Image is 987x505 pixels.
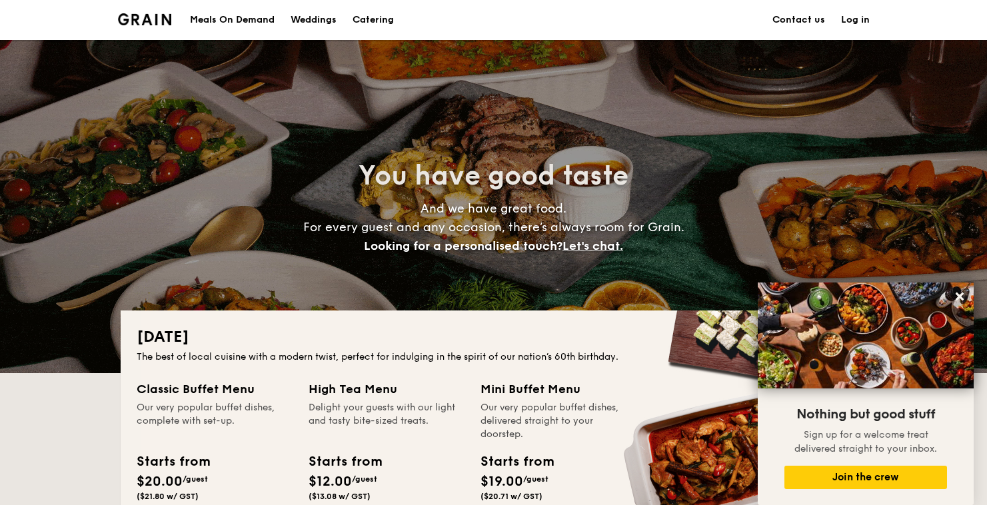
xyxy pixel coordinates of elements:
h2: [DATE] [137,326,851,348]
button: Close [949,286,970,307]
span: $19.00 [481,474,523,490]
span: ($21.80 w/ GST) [137,492,199,501]
div: Delight your guests with our light and tasty bite-sized treats. [309,401,465,441]
span: $20.00 [137,474,183,490]
span: /guest [523,474,548,484]
button: Join the crew [784,466,947,489]
img: DSC07876-Edit02-Large.jpeg [758,282,974,388]
span: Nothing but good stuff [796,406,935,422]
div: Mini Buffet Menu [481,380,636,398]
span: Sign up for a welcome treat delivered straight to your inbox. [794,429,937,454]
span: Looking for a personalised touch? [364,239,562,253]
img: Grain [118,13,172,25]
div: Starts from [481,452,553,472]
div: Our very popular buffet dishes, complete with set-up. [137,401,293,441]
div: Classic Buffet Menu [137,380,293,398]
div: Our very popular buffet dishes, delivered straight to your doorstep. [481,401,636,441]
span: $12.00 [309,474,352,490]
span: Let's chat. [562,239,623,253]
span: And we have great food. For every guest and any occasion, there’s always room for Grain. [303,201,684,253]
div: Starts from [309,452,381,472]
div: Starts from [137,452,209,472]
span: /guest [183,474,208,484]
span: You have good taste [359,160,628,192]
div: High Tea Menu [309,380,465,398]
span: ($13.08 w/ GST) [309,492,371,501]
a: Logotype [118,13,172,25]
span: ($20.71 w/ GST) [481,492,542,501]
div: The best of local cuisine with a modern twist, perfect for indulging in the spirit of our nation’... [137,350,851,364]
span: /guest [352,474,377,484]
